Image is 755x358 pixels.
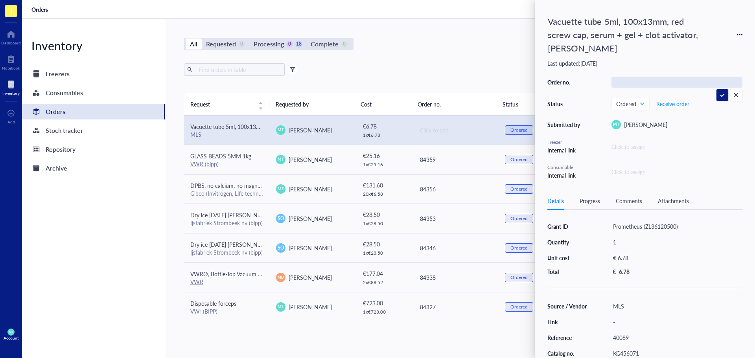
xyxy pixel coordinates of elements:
[363,250,407,256] div: 1 x € 28.50
[510,245,528,251] div: Ordered
[46,163,67,174] div: Archive
[420,185,492,193] div: 84356
[547,254,587,261] div: Unit cost
[547,350,587,357] div: Catalog no.
[46,87,83,98] div: Consumables
[547,164,583,171] div: Consumable
[22,66,165,82] a: Freezers
[190,131,263,138] div: MLS
[547,334,587,341] div: Reference
[547,239,587,246] div: Quantity
[190,160,219,168] a: VWR (bipp)
[363,299,407,307] div: € 723.00
[289,215,332,222] span: [PERSON_NAME]
[10,5,12,15] span: I
[278,215,284,222] span: SO
[278,244,284,252] span: SO
[7,119,15,124] div: Add
[611,167,646,176] div: Click to assign
[510,274,528,281] div: Ordered
[190,249,263,256] div: Ijsfabriek Strombeek nv (bipp)
[190,100,254,108] span: Request
[610,221,742,232] div: Prometheus (ZL36120500)
[295,41,302,48] div: 18
[22,160,165,176] a: Archive
[496,93,553,115] th: Status
[341,41,348,48] div: 0
[510,186,528,192] div: Ordered
[420,214,492,223] div: 84353
[289,156,332,163] span: [PERSON_NAME]
[190,211,271,219] span: Dry ice [DATE] [PERSON_NAME]
[624,121,667,129] span: [PERSON_NAME]
[510,156,528,163] div: Ordered
[413,233,499,263] td: 84346
[363,151,407,160] div: € 25.16
[580,196,600,205] div: Progress
[46,144,75,155] div: Repository
[278,186,284,192] span: MT
[510,304,528,310] div: Ordered
[547,171,583,180] div: Internal link
[46,125,83,136] div: Stock tracker
[547,223,587,230] div: Grant ID
[363,162,407,168] div: 1 x € 25.16
[184,38,354,50] div: segmented control
[46,68,70,79] div: Freezers
[289,303,332,311] span: [PERSON_NAME]
[420,244,492,252] div: 84346
[547,196,564,205] div: Details
[190,219,263,226] div: Ijsfabriek Strombeek nv (bipp)
[547,100,583,107] div: Status
[22,104,165,119] a: Orders
[22,141,165,157] a: Repository
[547,146,583,154] div: Internal link
[413,292,499,321] td: 84327
[31,6,50,13] a: Orders
[278,304,284,310] span: MT
[286,41,293,48] div: 0
[278,275,284,280] span: MD
[547,121,583,128] div: Submitted by
[22,38,165,53] div: Inventory
[363,240,407,248] div: € 28.50
[363,220,407,227] div: 1 x € 28.50
[22,123,165,138] a: Stock tracker
[611,142,742,151] div: Click to assign
[190,241,271,248] span: Dry ice [DATE] [PERSON_NAME]
[190,152,251,160] span: GLASS BEADS 5MM 1kg
[656,101,689,107] span: Receive order
[2,66,20,70] div: Notebook
[547,303,587,310] div: Source / Vendor
[613,268,616,275] div: €
[2,53,20,70] a: Notebook
[289,185,332,193] span: [PERSON_NAME]
[420,155,492,164] div: 84359
[658,196,689,205] div: Attachments
[544,13,709,57] div: Vacuette tube 5ml, 100x13mm, red screw cap, serum + gel + clot activator, [PERSON_NAME]
[610,316,742,327] div: -
[610,252,739,263] div: € 6.78
[190,123,417,130] span: Vacuette tube 5ml, 100x13mm, red screw cap, serum + gel + clot activator, [PERSON_NAME]
[184,93,269,115] th: Request
[363,269,407,278] div: € 177.04
[206,39,236,50] div: Requested
[363,210,407,219] div: € 28.50
[413,145,499,174] td: 84359
[238,41,245,48] div: 0
[413,174,499,204] td: 84356
[656,97,690,110] button: Receive order
[616,196,642,205] div: Comments
[411,93,497,115] th: Order no.
[610,332,742,343] div: 40089
[269,93,355,115] th: Requested by
[420,303,492,311] div: 84327
[547,60,742,67] div: Last updated: [DATE]
[278,127,284,133] span: MT
[354,93,411,115] th: Cost
[610,301,742,312] div: MLS
[190,278,203,286] a: VWR
[363,181,407,189] div: € 131.60
[363,122,407,130] div: € 6.78
[190,39,197,50] div: All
